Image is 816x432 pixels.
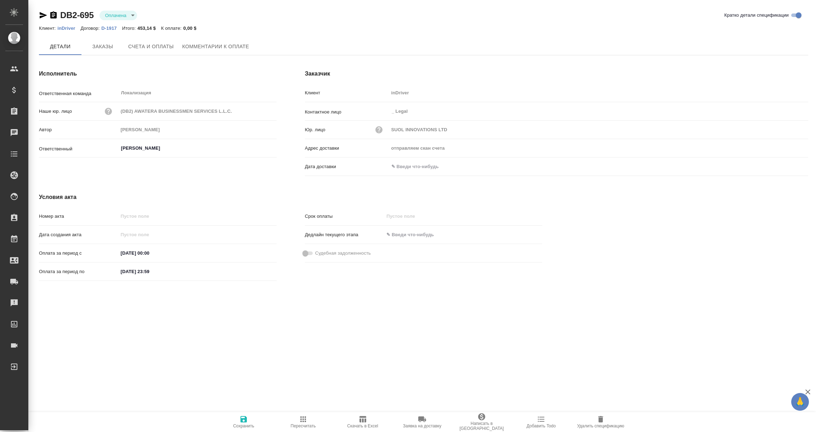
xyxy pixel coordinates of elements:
p: Договор: [81,26,102,31]
span: Судебная задолженность [315,250,371,257]
h4: Исполнитель [39,70,277,78]
p: Срок оплаты [305,213,384,220]
p: Оплата за период с [39,250,118,257]
button: Скопировать ссылку для ЯМессенджера [39,11,47,20]
a: DB2-695 [60,10,94,20]
span: Счета и оплаты [128,42,174,51]
button: Оплачена [103,12,129,18]
p: D-1917 [101,26,122,31]
p: inDriver [57,26,80,31]
button: Скопировать ссылку [49,11,58,20]
input: ✎ Введи что-нибудь [384,229,446,240]
input: Пустое поле [384,211,446,221]
button: Open [273,148,274,149]
p: Дата доставки [305,163,389,170]
a: inDriver [57,25,80,31]
input: Пустое поле [389,143,808,153]
p: Клиент: [39,26,57,31]
input: Пустое поле [118,211,277,221]
p: Адрес доставки [305,145,389,152]
div: Оплачена [100,11,137,20]
p: Юр. лицо [305,126,325,133]
input: ✎ Введи что-нибудь [118,248,180,258]
a: D-1917 [101,25,122,31]
p: Ответственный [39,145,118,153]
input: Пустое поле [389,88,808,98]
span: Кратко детали спецификации [724,12,789,19]
input: Пустое поле [118,124,277,135]
input: ✎ Введи что-нибудь [389,161,451,172]
p: К оплате: [161,26,183,31]
p: 453,14 $ [137,26,161,31]
p: Автор [39,126,118,133]
input: Пустое поле [118,229,180,240]
h4: Условия акта [39,193,542,201]
p: Контактное лицо [305,109,389,116]
p: Номер акта [39,213,118,220]
p: Итого: [122,26,137,31]
span: Детали [43,42,77,51]
p: Дата создания акта [39,231,118,238]
p: Ответственная команда [39,90,118,97]
span: 🙏 [794,394,806,409]
input: Пустое поле [118,106,277,116]
button: 🙏 [791,393,809,411]
h4: Заказчик [305,70,808,78]
input: Пустое поле [389,124,808,135]
p: Дедлайн текущего этапа [305,231,384,238]
span: Заказы [86,42,120,51]
p: Наше юр. лицо [39,108,72,115]
span: Комментарии к оплате [182,42,249,51]
p: Оплата за период по [39,268,118,275]
input: ✎ Введи что-нибудь [118,266,180,277]
p: Клиент [305,89,389,96]
p: 0,00 $ [183,26,202,31]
